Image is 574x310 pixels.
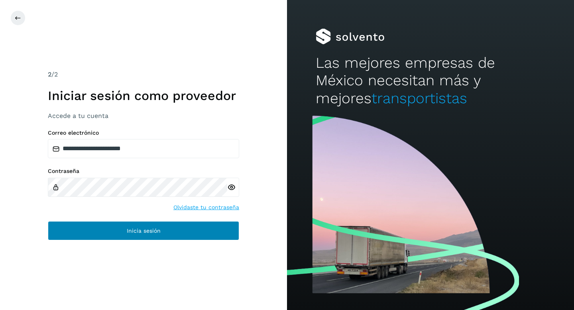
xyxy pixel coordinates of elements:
a: Olvidaste tu contraseña [173,203,239,212]
span: transportistas [372,90,467,107]
div: /2 [48,70,239,79]
label: Contraseña [48,168,239,175]
label: Correo electrónico [48,129,239,136]
h3: Accede a tu cuenta [48,112,239,120]
span: 2 [48,71,51,78]
button: Inicia sesión [48,221,239,240]
h1: Iniciar sesión como proveedor [48,88,239,103]
span: Inicia sesión [127,228,161,233]
h2: Las mejores empresas de México necesitan más y mejores [316,54,545,107]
